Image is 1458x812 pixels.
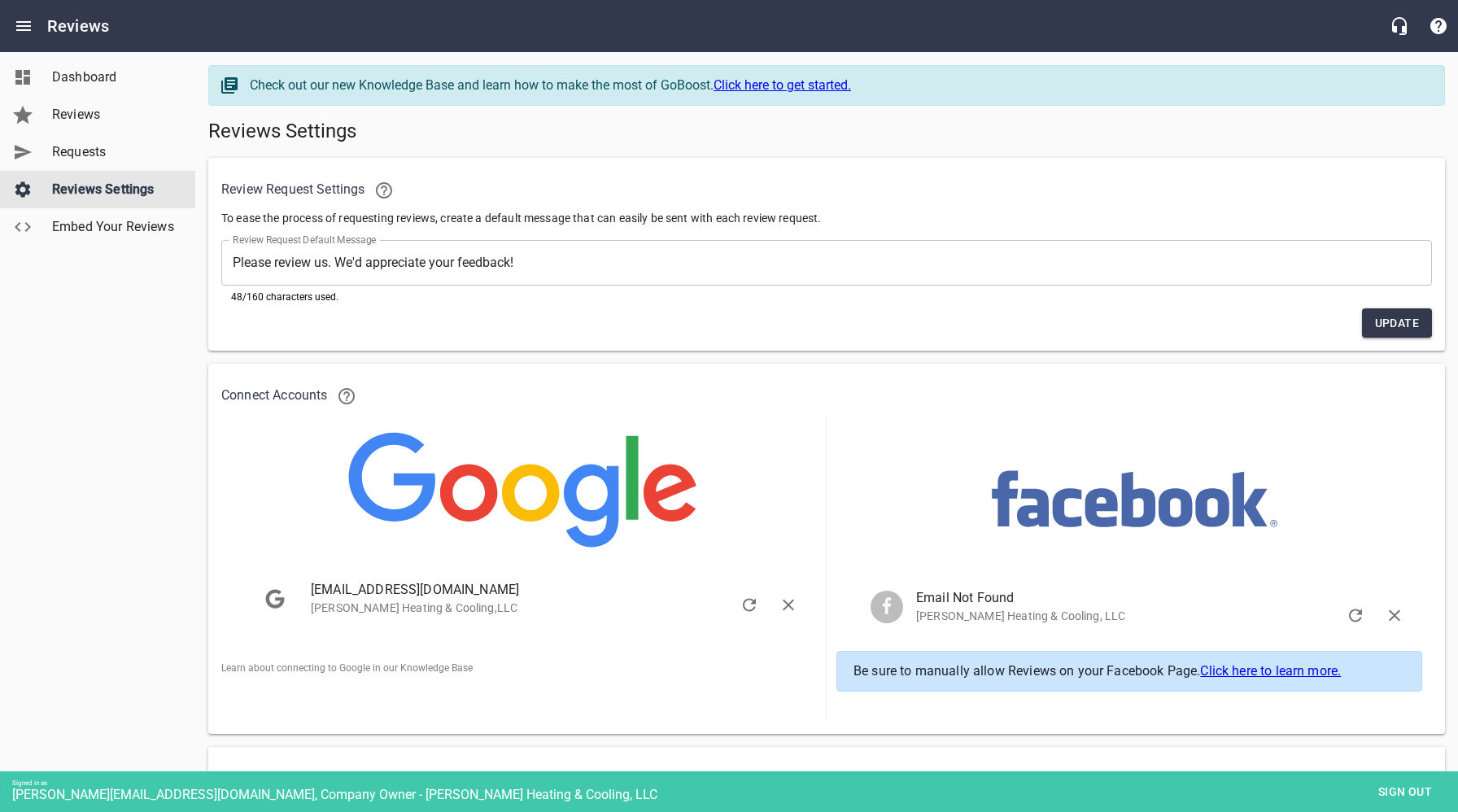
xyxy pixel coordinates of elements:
span: Embed Your Reviews [52,217,176,237]
div: [PERSON_NAME][EMAIL_ADDRESS][DOMAIN_NAME], Company Owner - [PERSON_NAME] Heating & Cooling, LLC [12,787,1458,802]
p: To ease the process of requesting reviews, create a default message that can easily be sent with ... [221,210,1432,227]
p: [PERSON_NAME] Heating & Cooling, LLC [916,608,1378,625]
span: Reviews Settings [52,180,176,199]
button: Refresh [1336,596,1375,635]
a: Click here to learn more. [1200,663,1341,679]
span: Requests [52,142,176,162]
span: Dashboard [52,68,176,87]
a: Click here to get started. [714,77,851,93]
div: Check out our new Knowledge Base and learn how to make the most of GoBoost. [250,76,1428,95]
p: Be sure to manually allow Reviews on your Facebook Page. [853,661,1405,681]
button: Live Chat [1380,7,1419,46]
span: 48 /160 characters used. [231,291,338,303]
h6: Review Sites [221,760,1432,799]
p: [PERSON_NAME] Heating & Cooling,LLC [311,600,772,617]
h6: Review Request Settings [221,171,1432,210]
span: Reviews [52,105,176,124]
textarea: Please review us. We'd appreciate your feedback! [233,255,1421,270]
span: [EMAIL_ADDRESS][DOMAIN_NAME] [311,580,772,600]
a: Customers will leave you reviews on these sites. Learn more. [295,760,334,799]
button: Sign Out [769,585,808,624]
a: Learn about connecting to Google in our Knowledge Base [221,662,473,674]
span: Update [1375,313,1419,334]
a: Learn more about requesting reviews [364,171,404,210]
a: Learn more about connecting Google and Facebook to Reviews [327,377,366,416]
span: Email Not Found [916,588,1378,608]
button: Support Portal [1419,7,1458,46]
h6: Reviews [47,13,109,39]
button: Refresh [730,585,769,624]
div: Signed in as [12,779,1458,787]
button: Sign Out [1375,596,1414,635]
span: Sign out [1371,782,1439,802]
h5: Reviews Settings [208,119,1445,145]
button: Open drawer [4,7,43,46]
button: Update [1362,308,1432,338]
button: Sign out [1364,777,1446,807]
h6: Connect Accounts [221,377,1432,416]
